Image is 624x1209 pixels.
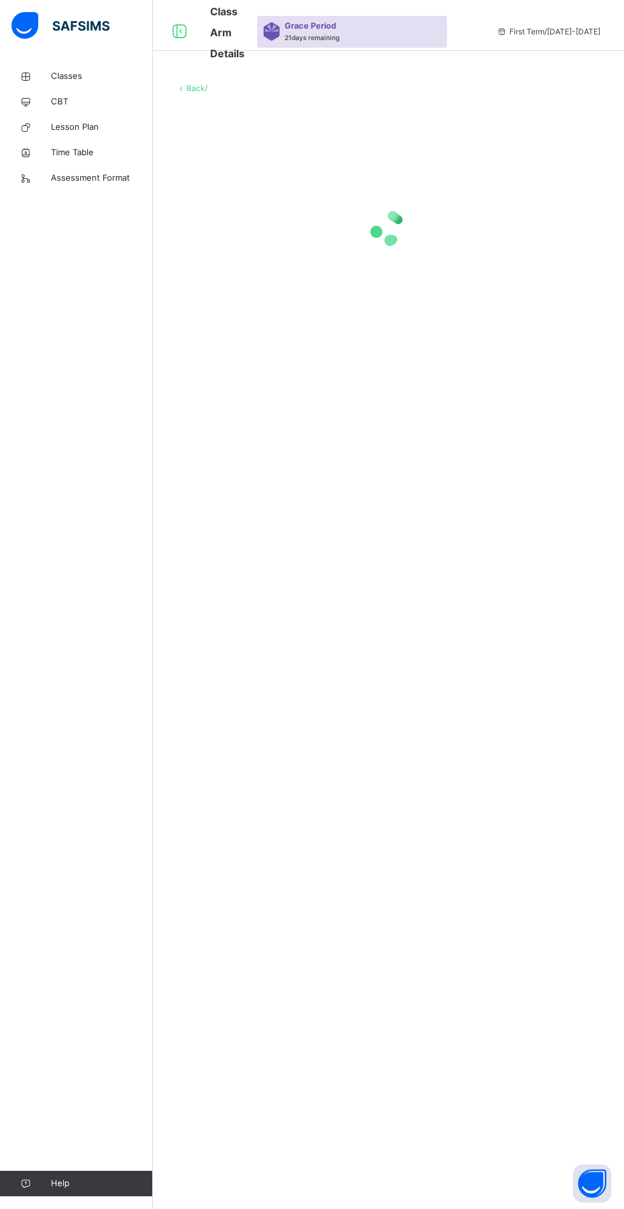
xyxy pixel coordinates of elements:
[187,83,205,93] a: Back
[11,12,110,39] img: safsims
[285,34,339,41] span: 21 days remaining
[264,22,280,40] img: sticker-purple.71386a28dfed39d6af7621340158ba97.svg
[285,20,336,32] span: Grace Period
[573,1164,611,1203] button: Open asap
[205,83,208,93] span: /
[51,172,153,185] span: Assessment Format
[51,95,153,108] span: CBT
[51,1177,152,1190] span: Help
[51,121,153,134] span: Lesson Plan
[51,146,153,159] span: Time Table
[51,70,153,83] span: Classes
[210,5,245,60] span: Class Arm Details
[497,26,600,38] span: session/term information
